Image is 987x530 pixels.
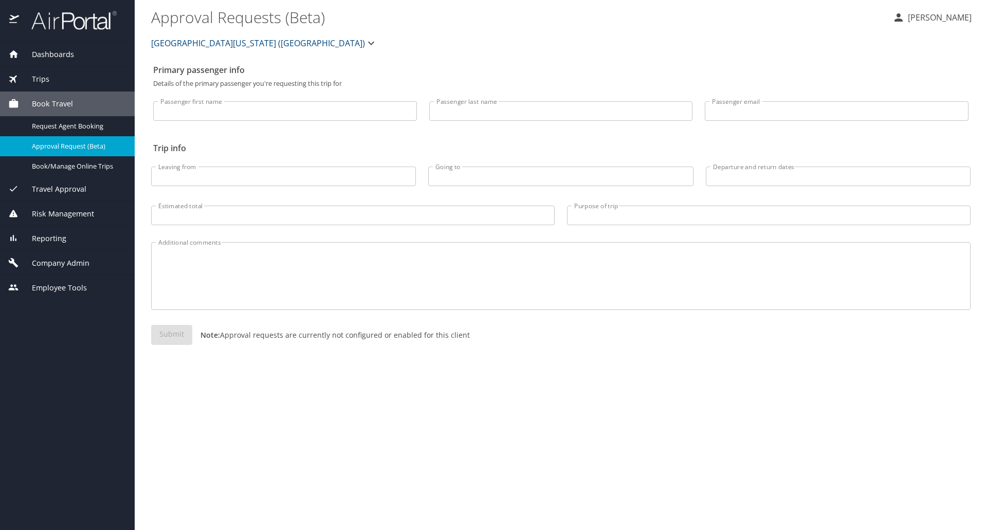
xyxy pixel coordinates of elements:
[151,36,365,50] span: [GEOGRAPHIC_DATA][US_STATE] ([GEOGRAPHIC_DATA])
[32,161,122,171] span: Book/Manage Online Trips
[200,330,220,340] strong: Note:
[20,10,117,30] img: airportal-logo.png
[32,121,122,131] span: Request Agent Booking
[888,8,976,27] button: [PERSON_NAME]
[19,282,87,294] span: Employee Tools
[19,49,74,60] span: Dashboards
[153,80,968,87] p: Details of the primary passenger you're requesting this trip for
[19,74,49,85] span: Trips
[19,184,86,195] span: Travel Approval
[153,62,968,78] h2: Primary passenger info
[147,33,381,53] button: [GEOGRAPHIC_DATA][US_STATE] ([GEOGRAPHIC_DATA])
[19,208,94,220] span: Risk Management
[19,258,89,269] span: Company Admin
[19,98,73,109] span: Book Travel
[905,11,972,24] p: [PERSON_NAME]
[192,330,470,340] p: Approval requests are currently not configured or enabled for this client
[151,1,884,33] h1: Approval Requests (Beta)
[153,140,968,156] h2: Trip info
[19,233,66,244] span: Reporting
[9,10,20,30] img: icon-airportal.png
[32,141,122,151] span: Approval Request (Beta)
